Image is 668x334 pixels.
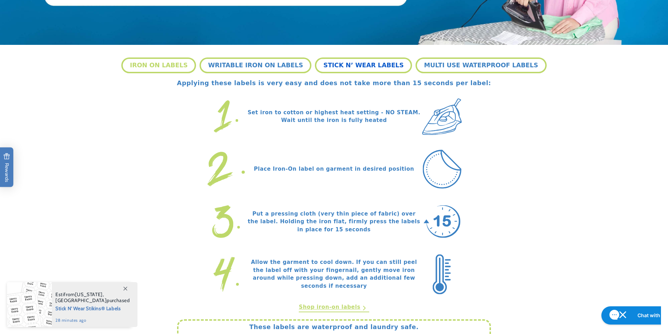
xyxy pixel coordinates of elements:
span: [US_STATE] [75,291,103,298]
img: 15 seconds timer [420,198,464,245]
img: Iron [420,93,464,140]
p: These labels are waterproof and laundry safe. [180,322,488,332]
p: Applying these labels is very easy and does not take more than 15 seconds per label: [177,79,491,88]
span: [GEOGRAPHIC_DATA] [55,297,107,304]
span: from , purchased [55,292,130,304]
button: WRITABLE IRON ON LABELS [200,57,311,73]
p: Place Iron-On label on garment in desired position [248,165,420,173]
button: Open gorgias live chat [4,2,77,21]
button: STICK N’ WEAR LABELS [315,57,412,73]
button: IRON ON LABELS [121,57,196,73]
span: Rewards [4,153,10,182]
img: Number 3 [204,198,248,245]
img: Number 4 [204,251,248,298]
img: Number 2 [204,145,248,193]
span: Stick N' Wear Stikins® Labels [55,304,130,312]
p: Put a pressing cloth (very thin piece of fabric) over the label. Holding the iron flat, firmly pr... [248,210,420,234]
h1: Chat with us [40,8,69,15]
p: Allow the garment to cool down. If you can still peel the label off with your fingernail, gently ... [248,258,420,290]
iframe: Sign Up via Text for Offers [6,278,89,299]
button: MULTI USE WATERPROOF LABELS [416,57,546,73]
iframe: Gorgias live chat messenger [598,304,661,327]
img: Number 1 [204,93,248,140]
a: Shop iron-on labels [299,303,369,313]
span: 28 minutes ago [55,317,130,323]
img: Cooldown temperature [420,251,464,298]
img: Iron-on label [420,145,464,193]
p: Set iron to cotton or highest heat setting - NO STEAM. Wait until the iron is fully heated [248,109,420,124]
